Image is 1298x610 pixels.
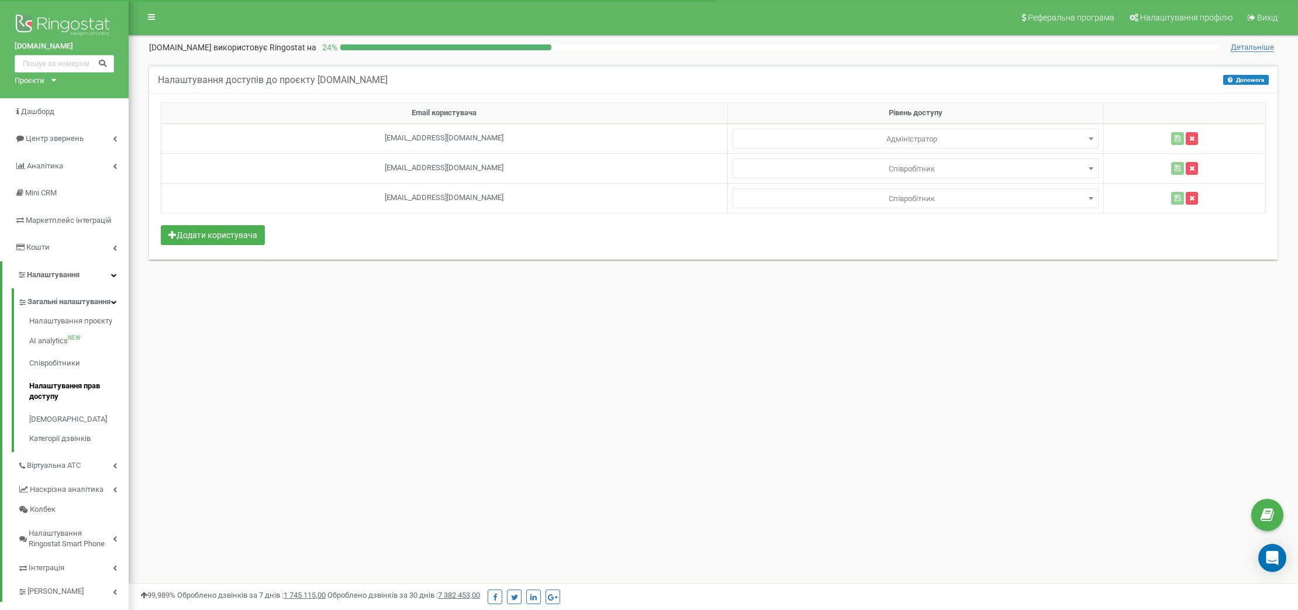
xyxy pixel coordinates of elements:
[149,42,316,53] p: [DOMAIN_NAME]
[1257,13,1278,22] span: Вихід
[29,528,113,550] span: Налаштування Ringostat Smart Phone
[18,452,129,476] a: Віртуальна АТС
[29,353,129,375] a: Співробітники
[27,460,81,471] span: Віртуальна АТС
[1258,544,1286,572] div: Open Intercom Messenger
[21,107,54,116] span: Дашборд
[1231,43,1274,52] span: Детальніше
[18,288,129,312] a: Загальні налаштування
[733,188,1099,208] span: Адміністратор
[27,587,84,598] span: [PERSON_NAME]
[15,41,114,52] a: [DOMAIN_NAME]
[140,591,175,599] span: 99,989%
[15,75,44,87] div: Проєкти
[727,103,1103,124] th: Рівень доступу
[733,129,1099,149] span: Адміністратор
[26,134,84,143] span: Центр звернень
[30,505,56,516] span: Колбек
[733,158,1099,178] span: Адміністратор
[29,408,129,431] a: [DEMOGRAPHIC_DATA]
[29,431,129,445] a: Категорії дзвінків
[737,161,1095,177] span: Співробітник
[29,375,129,408] a: Налаштування прав доступу
[29,316,129,330] a: Налаштування проєкту
[2,261,129,289] a: Налаштування
[27,297,111,308] span: Загальні налаштування
[438,591,480,599] u: 7 382 453,00
[18,578,129,602] a: [PERSON_NAME]
[316,42,340,53] p: 24 %
[1028,13,1114,22] span: Реферальна програма
[15,12,114,41] img: Ringostat logo
[18,500,129,521] a: Колбек
[26,216,112,225] span: Маркетплейс інтеграцій
[161,103,728,124] th: Email користувача
[1223,75,1269,85] button: Допомога
[161,153,728,183] td: [EMAIL_ADDRESS][DOMAIN_NAME]
[29,563,64,574] span: Інтеграція
[15,55,114,73] input: Пошук за номером
[26,243,50,251] span: Кошти
[18,520,129,554] a: Налаштування Ringostat Smart Phone
[177,591,326,599] span: Оброблено дзвінків за 7 днів :
[30,484,103,495] span: Наскрізна аналітика
[18,476,129,500] a: Наскрізна аналітика
[213,43,316,52] span: використовує Ringostat на
[27,161,63,170] span: Аналiтика
[158,75,388,85] h5: Налаштування доступів до проєкту [DOMAIN_NAME]
[327,591,480,599] span: Оброблено дзвінків за 30 днів :
[161,183,728,213] td: [EMAIL_ADDRESS][DOMAIN_NAME]
[737,131,1095,147] span: Адміністратор
[27,270,80,279] span: Налаштування
[29,330,129,353] a: AI analyticsNEW
[284,591,326,599] u: 1 745 115,00
[737,191,1095,207] span: Співробітник
[161,225,265,245] button: Додати користувача
[161,123,728,153] td: [EMAIL_ADDRESS][DOMAIN_NAME]
[18,554,129,578] a: Інтеграція
[25,188,57,197] span: Mini CRM
[1140,13,1233,22] span: Налаштування профілю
